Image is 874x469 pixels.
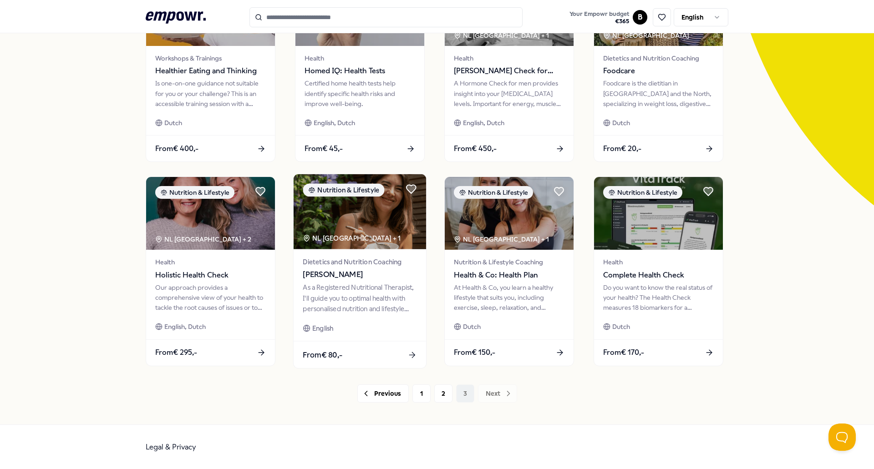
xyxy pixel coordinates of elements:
a: Your Empowr budget€365 [566,8,633,27]
div: NL [GEOGRAPHIC_DATA] + 1 [454,30,549,40]
div: NL [GEOGRAPHIC_DATA] + 2 [155,234,251,244]
div: Our approach provides a comprehensive view of your health to tackle the root causes of issues or ... [155,282,266,313]
span: Healthier Eating and Thinking [155,65,266,77]
a: package imageNutrition & LifestyleNL [GEOGRAPHIC_DATA] + 1Nutrition & Lifestyle CoachingHealth & ... [444,177,574,366]
img: package image [594,177,723,250]
span: Health [305,53,415,63]
span: English [312,323,333,334]
iframe: Help Scout Beacon - Open [828,424,856,451]
span: € 365 [569,18,629,25]
div: NL [GEOGRAPHIC_DATA] + 1 [454,234,549,244]
div: NL [GEOGRAPHIC_DATA] [603,30,691,40]
span: [PERSON_NAME] Check for Men [454,65,564,77]
span: Holistic Health Check [155,269,266,281]
img: package image [146,177,275,250]
div: NL [GEOGRAPHIC_DATA] + 1 [303,233,401,244]
span: Health [603,257,714,267]
button: 1 [412,384,431,403]
span: Homed IQ: Health Tests [305,65,415,77]
div: Is one-on-one guidance not suitable for you or your challenge? This is an accessible training ses... [155,78,266,109]
span: From € 450,- [454,143,497,155]
span: Foodcare [603,65,714,77]
div: As a Registered Nutritional Therapist, I'll guide you to optimal health with personalised nutriti... [303,282,417,314]
div: Nutrition & Lifestyle [603,186,682,199]
button: 2 [434,384,452,403]
span: English, Dutch [164,322,206,332]
div: Do you want to know the real status of your health? The Health Check measures 18 biomarkers for a... [603,282,714,313]
span: English, Dutch [314,118,355,128]
span: English, Dutch [463,118,504,128]
span: From € 170,- [603,347,644,358]
button: Your Empowr budget€365 [568,9,631,27]
div: Nutrition & Lifestyle [454,186,533,199]
img: package image [294,174,426,249]
button: Previous [357,384,409,403]
a: Legal & Privacy [146,443,196,451]
span: Dietetics and Nutrition Coaching [603,53,714,63]
a: package imageNutrition & LifestyleHealthComplete Health CheckDo you want to know the real status ... [594,177,723,366]
span: Health [155,257,266,267]
span: From € 45,- [305,143,343,155]
input: Search for products, categories or subcategories [249,7,523,27]
img: package image [445,177,574,250]
span: Dietetics and Nutrition Coaching [303,257,417,267]
span: From € 295,- [155,347,197,358]
span: Dutch [612,322,630,332]
div: Nutrition & Lifestyle [155,186,234,199]
span: [PERSON_NAME] [303,269,417,281]
span: Dutch [164,118,182,128]
div: Certified home health tests help identify specific health risks and improve well-being. [305,78,415,109]
span: Complete Health Check [603,269,714,281]
div: A Hormone Check for men provides insight into your [MEDICAL_DATA] levels. Important for energy, m... [454,78,564,109]
span: Dutch [612,118,630,128]
div: Nutrition & Lifestyle [303,184,384,197]
span: From € 150,- [454,347,495,358]
a: package imageNutrition & LifestyleNL [GEOGRAPHIC_DATA] + 2HealthHolistic Health CheckOur approach... [146,177,275,366]
div: Foodcare is the dietitian in [GEOGRAPHIC_DATA] and the North, specializing in weight loss, digest... [603,78,714,109]
span: Health & Co: Health Plan [454,269,564,281]
span: Health [454,53,564,63]
span: From € 400,- [155,143,198,155]
div: At Health & Co, you learn a healthy lifestyle that suits you, including exercise, sleep, relaxati... [454,282,564,313]
span: Dutch [463,322,481,332]
a: package imageNutrition & LifestyleNL [GEOGRAPHIC_DATA] + 1Dietetics and Nutrition Coaching[PERSON... [293,174,427,369]
span: Workshops & Trainings [155,53,266,63]
span: From € 20,- [603,143,641,155]
span: From € 80,- [303,349,342,361]
span: Your Empowr budget [569,10,629,18]
button: B [633,10,647,25]
span: Nutrition & Lifestyle Coaching [454,257,564,267]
